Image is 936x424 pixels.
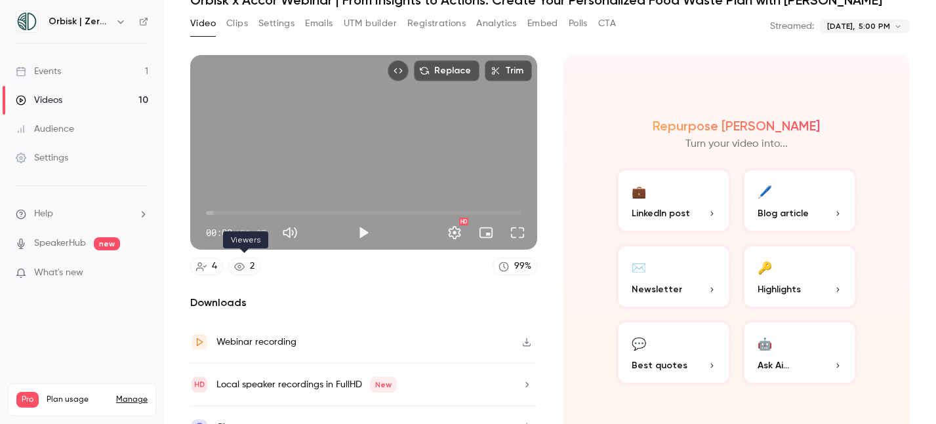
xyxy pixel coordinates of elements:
span: Best quotes [632,358,687,372]
div: 🖊️ [758,181,772,201]
span: 00:00 [206,226,232,240]
a: 99% [493,258,537,275]
div: HD [459,218,468,225]
div: ✉️ [632,257,646,277]
h2: Downloads [190,295,537,311]
div: 99 % [514,260,531,273]
button: Mute [277,220,303,246]
button: Settings [258,13,295,34]
div: Events [16,65,61,78]
div: 00:00 [206,226,266,240]
button: Registrations [407,13,466,34]
div: 2 [250,260,254,273]
button: ✉️Newsletter [616,244,731,309]
span: Newsletter [632,282,682,296]
p: Streamed: [770,20,814,33]
div: Audience [16,123,74,136]
h2: Repurpose [PERSON_NAME] [653,118,820,134]
button: Video [190,13,216,34]
span: Blog article [758,206,809,220]
div: 🤖 [758,333,772,353]
span: Help [34,207,53,221]
div: 4 [212,260,217,273]
a: 4 [190,258,223,275]
button: Emails [305,13,333,34]
div: 🔑 [758,257,772,277]
h6: Orbisk | Zero Food Waste [49,15,110,28]
a: 2 [228,258,260,275]
span: New [370,377,397,393]
button: 🔑Highlights [742,244,857,309]
div: Videos [16,94,62,107]
span: 5:00 PM [859,20,890,32]
img: Orbisk | Zero Food Waste [16,11,37,32]
span: Pro [16,392,39,408]
button: 💬Best quotes [616,320,731,385]
button: Analytics [476,13,517,34]
span: What's new [34,266,83,280]
button: Trim [485,60,532,81]
button: Clips [226,13,248,34]
button: 🖊️Blog article [742,168,857,233]
div: Local speaker recordings in FullHD [216,377,397,393]
button: 🤖Ask Ai... [742,320,857,385]
button: UTM builder [344,13,397,34]
span: / [234,226,239,240]
div: Webinar recording [216,334,296,350]
button: Play [350,220,376,246]
a: Manage [116,395,148,405]
button: Full screen [504,220,531,246]
li: help-dropdown-opener [16,207,148,221]
span: Highlights [758,282,801,296]
button: Replace [414,60,479,81]
button: Embed [527,13,558,34]
span: [DATE], [827,20,855,32]
span: 21:07 [240,226,266,240]
a: SpeakerHub [34,237,86,250]
span: new [94,237,120,250]
button: Settings [441,220,468,246]
div: 💬 [632,333,646,353]
span: Ask Ai... [758,358,789,372]
button: Turn on miniplayer [473,220,499,246]
div: 💼 [632,181,646,201]
p: Turn your video into... [685,136,788,152]
span: Plan usage [47,395,108,405]
button: Embed video [388,60,409,81]
button: Polls [569,13,588,34]
div: Settings [16,151,68,164]
button: 💼LinkedIn post [616,168,731,233]
span: LinkedIn post [632,206,690,220]
iframe: Noticeable Trigger [132,267,148,279]
button: CTA [598,13,616,34]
